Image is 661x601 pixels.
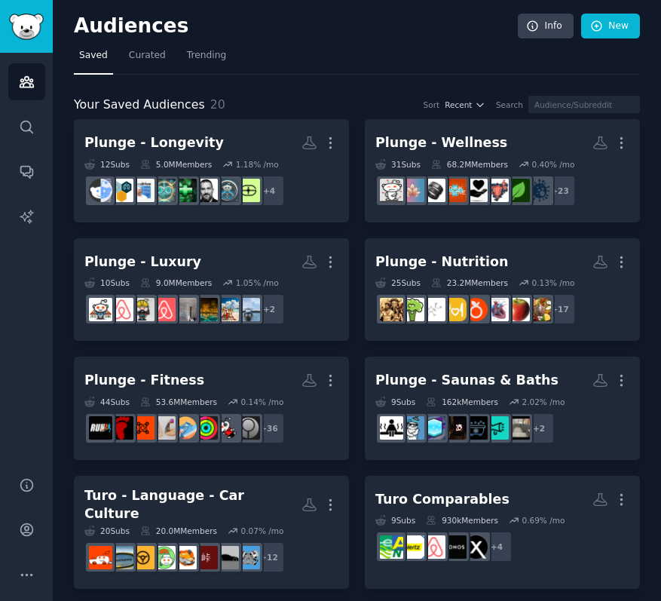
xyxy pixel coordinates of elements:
img: overlanding [152,546,176,569]
img: Renovations [131,298,155,321]
div: + 36 [253,412,285,444]
div: 44 Sub s [84,397,130,407]
div: Search [496,100,523,110]
img: SouthsideSaunaClub [443,416,467,440]
span: Trending [187,49,226,63]
span: 20 [210,97,225,112]
img: ouraring [422,179,445,202]
div: 31 Sub s [375,159,421,170]
img: weightlossdiets [464,298,488,321]
img: BecomingTheIceman [110,179,133,202]
img: Sauna [380,416,403,440]
img: Cartalk [237,546,260,569]
div: 162k Members [426,397,498,407]
img: ScientificNutrition [422,298,445,321]
div: 0.69 % /mo [522,515,565,526]
div: 5.0M Members [140,159,212,170]
img: carspotting [131,546,155,569]
img: Remodel [173,298,197,321]
div: 9 Sub s [375,515,415,526]
div: Plunge - Fitness [84,371,204,390]
img: ColdPlungeReviews [464,416,488,440]
div: 10 Sub s [84,278,130,288]
img: ChronicPain [380,179,403,202]
img: Cholesterol [485,298,509,321]
div: 0.14 % /mo [240,397,283,407]
div: 0.13 % /mo [531,278,574,288]
div: Sort [424,100,440,110]
img: cars [216,546,239,569]
h2: Audiences [74,14,518,38]
img: Transhuman [173,179,197,202]
div: + 17 [544,293,576,325]
div: 1.05 % /mo [236,278,279,288]
div: 20 Sub s [84,526,130,536]
div: 25 Sub s [375,278,421,288]
div: 930k Members [426,515,498,526]
img: HertzRentals [401,535,424,559]
a: Plunge - Luxury10Subs9.0MMembers1.05% /mo+2LuxuryTravelFATTravelLuxuryLifeHabitsRemodelairbnb_hos... [74,238,349,342]
img: EnterpriseCarRental [380,535,403,559]
img: Comcast_Xfinity [464,535,488,559]
div: 9.0M Members [140,278,212,288]
div: Turo Comparables [375,490,510,509]
img: beginnerrunning [89,416,112,440]
span: Saved [79,49,108,63]
img: FATTravel [216,298,239,321]
div: 12 Sub s [84,159,130,170]
div: + 4 [253,175,285,207]
a: Plunge - Nutrition25Subs23.2MMembers0.13% /mo+17Keto_DietGutHealthCholesterolweightlossdietsdietS... [365,238,640,342]
img: immortalists [152,179,176,202]
div: Plunge - Wellness [375,133,507,152]
img: transhumanism [89,179,112,202]
img: personaltraining [131,416,155,440]
div: 0.07 % /mo [240,526,283,536]
a: Turo Comparables9Subs930kMembers0.69% /mo+4Comcast_XfinitysonosAirBnBHertzRentalsEnterpriseCarRental [365,476,640,590]
img: AirBnB [110,298,133,321]
a: Info [518,14,574,39]
div: + 2 [523,412,555,444]
img: XXRunning [173,416,197,440]
img: PolarPlunge [485,416,509,440]
div: Turo - Language - Car Culture [84,486,301,523]
img: Touge [194,546,218,569]
img: HIIT [216,416,239,440]
img: RoastMyCar [173,546,197,569]
img: MotivationalThoughts [443,179,467,202]
img: GutHealth [506,298,530,321]
img: coldshowers [401,416,424,440]
a: New [581,14,640,39]
div: 1.18 % /mo [236,159,279,170]
div: 9 Sub s [375,397,415,407]
img: HealthAnxiety [401,179,424,202]
div: Plunge - Nutrition [375,253,509,271]
img: AppleFitnessPlus [194,416,218,440]
div: + 12 [253,541,285,573]
a: Plunge - Fitness44Subs53.6MMembers0.14% /mo+36MarathonHIITAppleFitnessPlusXXRunninghomefitnessper... [74,357,349,460]
div: + 2 [253,293,285,325]
img: Mold [528,179,551,202]
div: + 23 [544,175,576,207]
img: airbnb_hosts [152,298,176,321]
button: Recent [445,100,485,110]
div: 53.6M Members [140,397,217,407]
a: Turo - Language - Car Culture20Subs20.0MMembers0.07% /mo+12CartalkcarsTougeRoastMyCaroverlandingc... [74,476,349,590]
a: Trending [182,44,231,75]
img: longevity_protocol [237,179,260,202]
div: Plunge - Saunas & Baths [375,371,558,390]
img: AnxietyDepression [506,179,530,202]
a: Plunge - Longevity12Subs5.0MMembers1.18% /mo+4longevity_protocolBodyHackGuideandrewhubermanTransh... [74,119,349,222]
span: Your Saved Audiences [74,96,205,115]
img: homefitness [152,416,176,440]
img: LuxuryTravel [237,298,260,321]
img: PeterAttia [131,179,155,202]
div: 0.40 % /mo [531,159,574,170]
img: Shitty_Car_Mods [89,546,112,569]
img: LuxuryLifeHabits [194,298,218,321]
span: Curated [129,49,166,63]
img: andrewhuberman [194,179,218,202]
a: Plunge - Saunas & Baths9Subs162kMembers2.02% /mo+2SoakePlungePoolPolarPlungeColdPlungeReviewsSout... [365,357,640,460]
img: AirBnB [422,535,445,559]
img: FirstTimeHomeBuyer [89,298,112,321]
a: Plunge - Wellness31Subs68.2MMembers0.40% /mo+23MoldAnxietyDepressionPerimenopausedepression_helpM... [365,119,640,222]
